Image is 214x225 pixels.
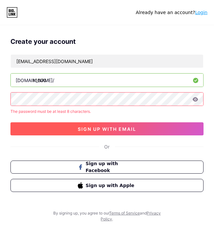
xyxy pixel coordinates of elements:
div: The password must be at least 8 characters. [10,109,204,114]
button: sign up with email [10,122,204,135]
span: Sign up with Apple [86,182,136,189]
input: username [11,74,203,87]
a: Login [195,10,207,15]
div: By signing up, you agree to our and . [52,210,163,222]
div: [DOMAIN_NAME]/ [16,77,54,84]
span: Sign up with Facebook [86,160,136,174]
input: Email [11,55,203,68]
button: Sign up with Facebook [10,161,204,174]
div: Create your account [10,37,204,46]
div: Or [105,143,110,150]
button: Sign up with Apple [10,179,204,192]
span: sign up with email [78,126,136,132]
a: Terms of Service [109,211,140,216]
div: Already have an account? [136,9,207,16]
